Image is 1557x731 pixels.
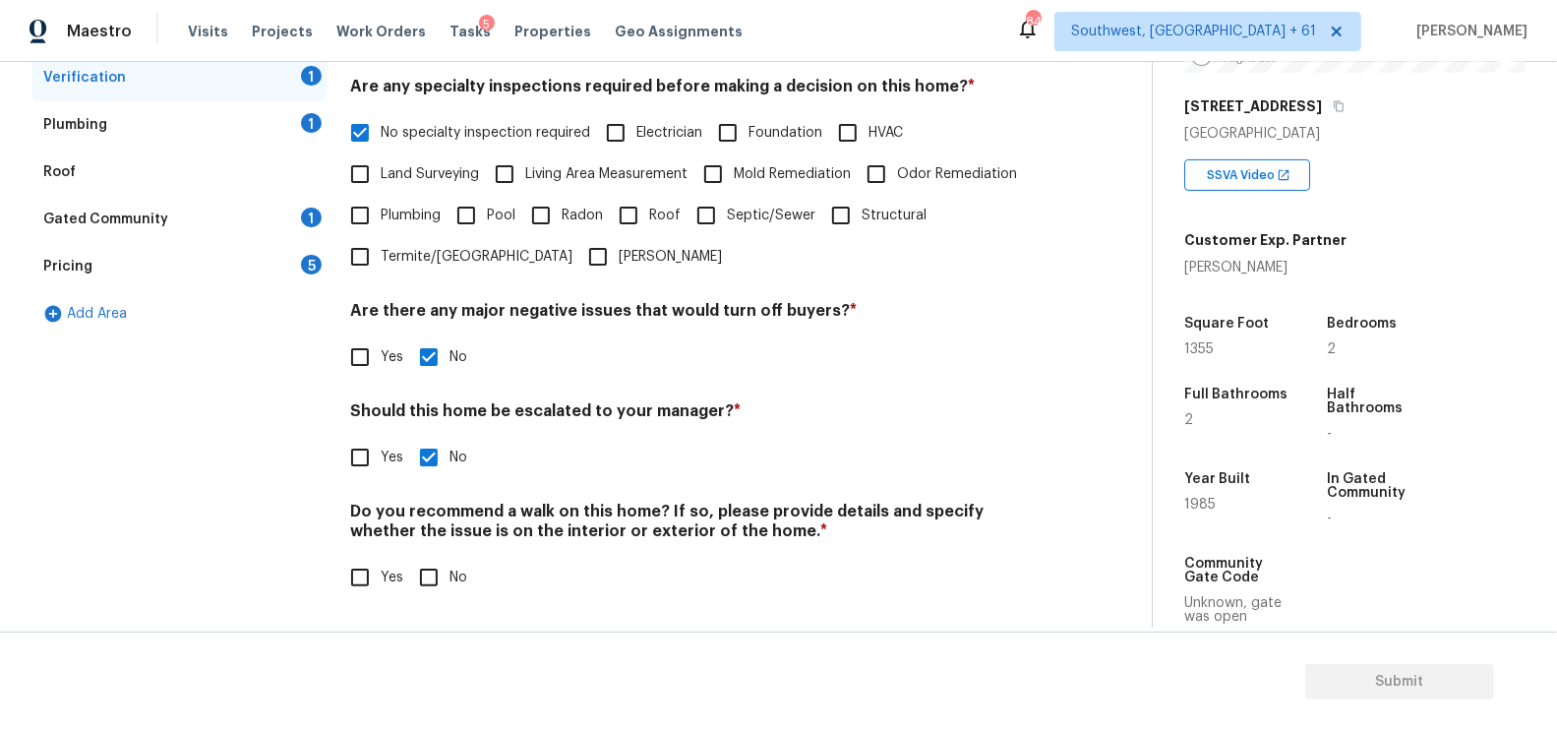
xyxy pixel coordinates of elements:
[727,206,815,226] span: Septic/Sewer
[562,206,603,226] span: Radon
[1184,124,1526,144] div: [GEOGRAPHIC_DATA]
[350,77,1042,104] h4: Are any specialty inspections required before making a decision on this home?
[1184,230,1347,250] h5: Customer Exp. Partner
[734,164,851,185] span: Mold Remediation
[67,22,132,41] span: Maestro
[350,301,1042,329] h4: Are there any major negative issues that would turn off buyers?
[1327,427,1332,441] span: -
[1184,388,1288,401] h5: Full Bathrooms
[1184,557,1289,584] h5: Community Gate Code
[1327,342,1336,356] span: 2
[43,210,168,229] div: Gated Community
[31,290,327,337] div: Add Area
[43,162,76,182] div: Roof
[381,568,403,588] span: Yes
[649,206,681,226] span: Roof
[1184,317,1269,331] h5: Square Foot
[43,115,107,135] div: Plumbing
[336,22,426,41] span: Work Orders
[897,164,1017,185] span: Odor Remediation
[1207,165,1283,185] span: SSVA Video
[350,502,1042,549] h4: Do you recommend a walk on this home? If so, please provide details and specify whether the issue...
[1184,342,1214,356] span: 1355
[1184,258,1347,277] div: [PERSON_NAME]
[252,22,313,41] span: Projects
[1327,472,1432,500] h5: In Gated Community
[514,22,591,41] span: Properties
[381,347,403,368] span: Yes
[350,401,1042,429] h4: Should this home be escalated to your manager?
[479,15,495,34] div: 5
[449,25,491,38] span: Tasks
[301,208,322,227] div: 1
[1184,413,1193,427] span: 2
[749,123,822,144] span: Foundation
[525,164,688,185] span: Living Area Measurement
[381,164,479,185] span: Land Surveying
[449,347,467,368] span: No
[1184,159,1310,191] div: SSVA Video
[487,206,515,226] span: Pool
[381,123,590,144] span: No specialty inspection required
[636,123,702,144] span: Electrician
[1408,22,1527,41] span: [PERSON_NAME]
[381,247,572,268] span: Termite/[GEOGRAPHIC_DATA]
[615,22,743,41] span: Geo Assignments
[868,123,903,144] span: HVAC
[1184,596,1282,624] span: Unknown, gate was open
[1327,512,1332,525] span: -
[449,568,467,588] span: No
[1330,97,1347,115] button: Copy Address
[1184,96,1322,116] h5: [STREET_ADDRESS]
[301,66,322,86] div: 1
[1184,498,1216,512] span: 1985
[381,448,403,468] span: Yes
[1327,317,1397,331] h5: Bedrooms
[188,22,228,41] span: Visits
[1327,388,1432,415] h5: Half Bathrooms
[43,257,92,276] div: Pricing
[381,206,441,226] span: Plumbing
[1071,22,1316,41] span: Southwest, [GEOGRAPHIC_DATA] + 61
[449,448,467,468] span: No
[1277,168,1290,182] img: Open In New Icon
[619,247,722,268] span: [PERSON_NAME]
[1026,12,1040,31] div: 841
[1184,472,1250,486] h5: Year Built
[301,113,322,133] div: 1
[43,68,126,88] div: Verification
[301,255,322,274] div: 5
[862,206,927,226] span: Structural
